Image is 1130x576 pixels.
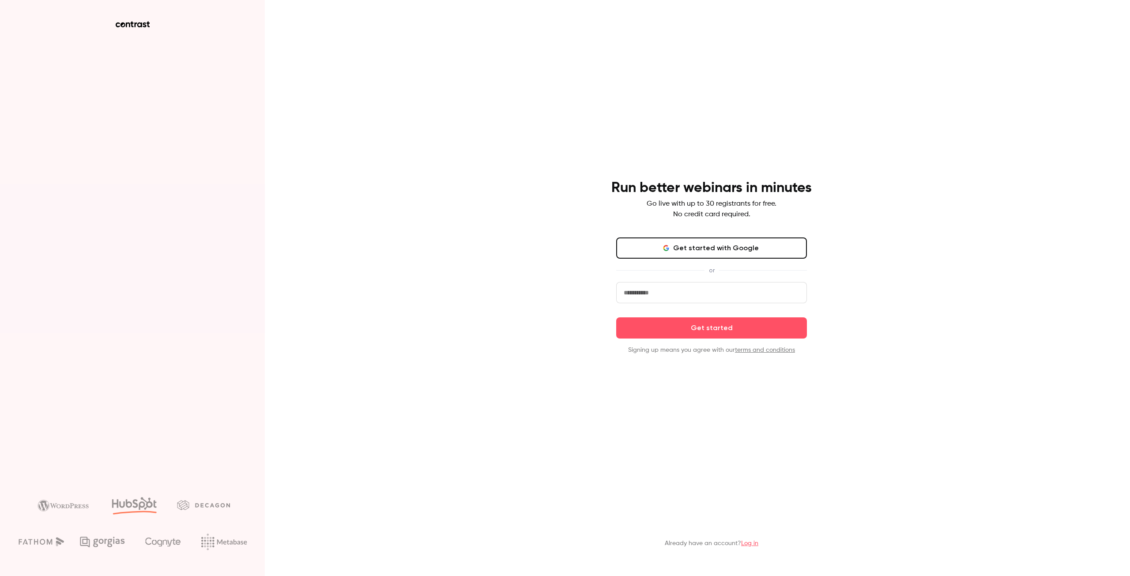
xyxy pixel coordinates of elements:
button: Get started [616,317,807,339]
button: Get started with Google [616,237,807,259]
img: decagon [177,500,230,510]
a: Log in [741,540,758,546]
p: Already have an account? [665,539,758,548]
span: or [704,266,719,275]
p: Go live with up to 30 registrants for free. No credit card required. [647,199,776,220]
h4: Run better webinars in minutes [611,179,812,197]
p: Signing up means you agree with our [616,346,807,354]
a: terms and conditions [735,347,795,353]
